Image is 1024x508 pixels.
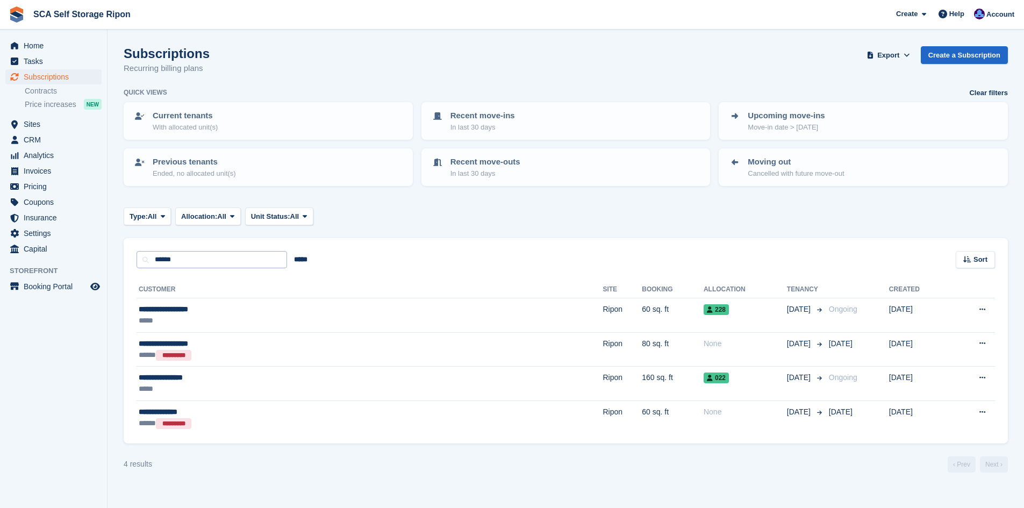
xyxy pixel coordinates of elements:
a: menu [5,195,102,210]
span: Ongoing [829,373,857,382]
a: menu [5,226,102,241]
span: [DATE] [787,406,813,418]
td: 60 sq. ft [642,400,704,434]
span: Type: [130,211,148,222]
span: [DATE] [829,339,853,348]
span: All [290,211,299,222]
a: Preview store [89,280,102,293]
span: Allocation: [181,211,217,222]
div: NEW [84,99,102,110]
a: menu [5,117,102,132]
span: Sites [24,117,88,132]
th: Site [603,281,642,298]
a: Next [980,456,1008,473]
span: Account [986,9,1014,20]
span: Subscriptions [24,69,88,84]
div: None [704,406,787,418]
a: Price increases NEW [25,98,102,110]
a: menu [5,38,102,53]
h1: Subscriptions [124,46,210,61]
td: Ripon [603,332,642,367]
a: menu [5,132,102,147]
span: Booking Portal [24,279,88,294]
h6: Quick views [124,88,167,97]
td: [DATE] [889,298,950,333]
span: Coupons [24,195,88,210]
a: menu [5,241,102,256]
th: Customer [137,281,603,298]
th: Created [889,281,950,298]
a: menu [5,148,102,163]
span: Help [949,9,964,19]
p: Current tenants [153,110,218,122]
img: stora-icon-8386f47178a22dfd0bd8f6a31ec36ba5ce8667c1dd55bd0f319d3a0aa187defe.svg [9,6,25,23]
span: Export [877,50,899,61]
a: Previous tenants Ended, no allocated unit(s) [125,149,412,185]
span: All [217,211,226,222]
td: [DATE] [889,332,950,367]
a: Current tenants With allocated unit(s) [125,103,412,139]
span: 228 [704,304,729,315]
p: Move-in date > [DATE] [748,122,825,133]
span: Settings [24,226,88,241]
td: 60 sq. ft [642,298,704,333]
a: Recent move-outs In last 30 days [423,149,710,185]
td: [DATE] [889,400,950,434]
span: [DATE] [787,338,813,349]
td: Ripon [603,367,642,401]
span: Insurance [24,210,88,225]
span: Sort [973,254,987,265]
span: 022 [704,373,729,383]
th: Allocation [704,281,787,298]
p: In last 30 days [450,122,515,133]
td: 160 sq. ft [642,367,704,401]
button: Type: All [124,208,171,225]
th: Tenancy [787,281,825,298]
span: [DATE] [829,407,853,416]
span: Create [896,9,918,19]
span: Price increases [25,99,76,110]
a: SCA Self Storage Ripon [29,5,135,23]
td: [DATE] [889,367,950,401]
a: Moving out Cancelled with future move-out [720,149,1007,185]
a: menu [5,54,102,69]
p: In last 30 days [450,168,520,179]
span: Ongoing [829,305,857,313]
a: Previous [948,456,976,473]
span: All [148,211,157,222]
a: menu [5,210,102,225]
span: Capital [24,241,88,256]
p: Recurring billing plans [124,62,210,75]
span: Pricing [24,179,88,194]
p: Cancelled with future move-out [748,168,844,179]
button: Unit Status: All [245,208,313,225]
p: Recent move-ins [450,110,515,122]
a: menu [5,279,102,294]
p: Recent move-outs [450,156,520,168]
button: Export [865,46,912,64]
button: Allocation: All [175,208,241,225]
th: Booking [642,281,704,298]
td: 80 sq. ft [642,332,704,367]
a: Upcoming move-ins Move-in date > [DATE] [720,103,1007,139]
a: Create a Subscription [921,46,1008,64]
div: None [704,338,787,349]
a: menu [5,69,102,84]
a: Clear filters [969,88,1008,98]
nav: Page [946,456,1010,473]
img: Sarah Race [974,9,985,19]
span: Unit Status: [251,211,290,222]
a: Recent move-ins In last 30 days [423,103,710,139]
p: Moving out [748,156,844,168]
td: Ripon [603,298,642,333]
p: Ended, no allocated unit(s) [153,168,236,179]
span: CRM [24,132,88,147]
span: Analytics [24,148,88,163]
div: 4 results [124,459,152,470]
a: menu [5,163,102,178]
a: menu [5,179,102,194]
p: Previous tenants [153,156,236,168]
span: Tasks [24,54,88,69]
span: Invoices [24,163,88,178]
span: Home [24,38,88,53]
